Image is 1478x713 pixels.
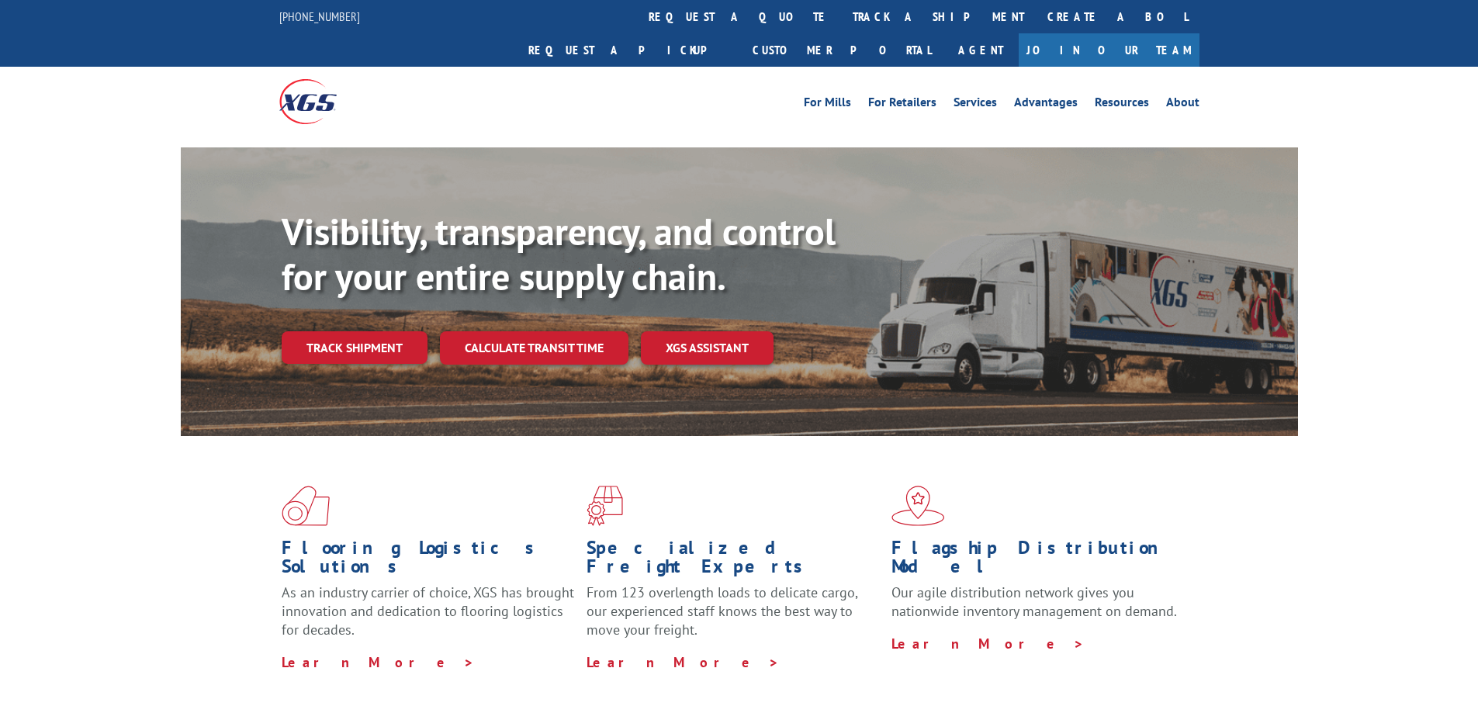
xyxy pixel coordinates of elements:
a: Services [954,96,997,113]
a: Learn More > [587,653,780,671]
a: Calculate transit time [440,331,628,365]
a: Track shipment [282,331,427,364]
a: Agent [943,33,1019,67]
img: xgs-icon-flagship-distribution-model-red [891,486,945,526]
a: For Retailers [868,96,936,113]
img: xgs-icon-focused-on-flooring-red [587,486,623,526]
a: Customer Portal [741,33,943,67]
span: As an industry carrier of choice, XGS has brought innovation and dedication to flooring logistics... [282,583,574,639]
img: xgs-icon-total-supply-chain-intelligence-red [282,486,330,526]
a: Learn More > [891,635,1085,652]
b: Visibility, transparency, and control for your entire supply chain. [282,207,836,300]
a: About [1166,96,1199,113]
a: Learn More > [282,653,475,671]
span: Our agile distribution network gives you nationwide inventory management on demand. [891,583,1177,620]
a: Advantages [1014,96,1078,113]
a: Request a pickup [517,33,741,67]
a: Join Our Team [1019,33,1199,67]
a: Resources [1095,96,1149,113]
h1: Flagship Distribution Model [891,538,1185,583]
p: From 123 overlength loads to delicate cargo, our experienced staff knows the best way to move you... [587,583,880,652]
h1: Specialized Freight Experts [587,538,880,583]
a: For Mills [804,96,851,113]
h1: Flooring Logistics Solutions [282,538,575,583]
a: XGS ASSISTANT [641,331,774,365]
a: [PHONE_NUMBER] [279,9,360,24]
